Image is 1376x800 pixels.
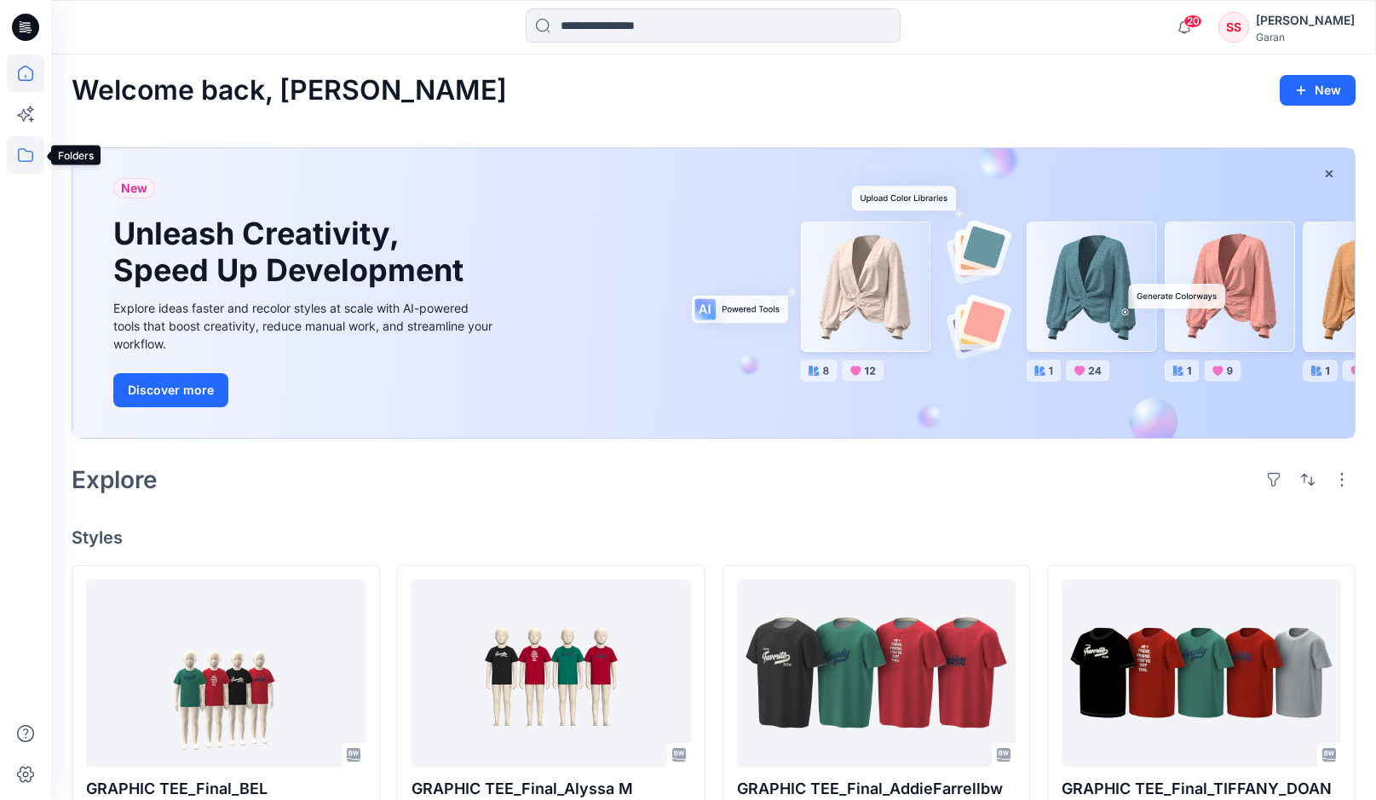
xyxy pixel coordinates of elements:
div: [PERSON_NAME] [1256,10,1355,31]
div: Explore ideas faster and recolor styles at scale with AI-powered tools that boost creativity, red... [113,299,497,353]
span: New [121,178,147,199]
a: GRAPHIC TEE_Final_TIFFANY_DOAN [1062,579,1341,767]
a: Discover more [113,373,497,407]
span: 20 [1183,14,1202,28]
h2: Explore [72,466,158,493]
button: New [1280,75,1356,106]
h4: Styles [72,527,1356,548]
a: GRAPHIC TEE_Final_Alyssa M [412,579,691,767]
h2: Welcome back, [PERSON_NAME] [72,75,507,106]
div: SS [1218,12,1249,43]
a: GRAPHIC TEE_Final_AddieFarrellbw [737,579,1016,767]
div: Garan [1256,31,1355,43]
a: GRAPHIC TEE_Final_BEL [86,579,366,767]
button: Discover more [113,373,228,407]
h1: Unleash Creativity, Speed Up Development [113,216,471,289]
